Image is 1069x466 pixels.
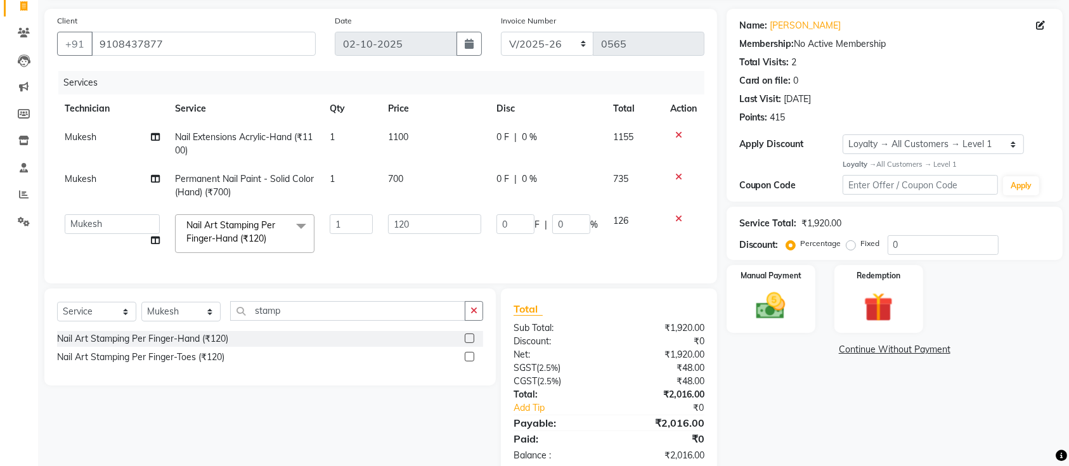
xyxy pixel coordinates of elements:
[514,131,517,144] span: |
[590,218,598,231] span: %
[504,431,609,446] div: Paid:
[380,94,489,123] th: Price
[729,343,1060,356] a: Continue Without Payment
[504,388,609,401] div: Total:
[801,238,841,249] label: Percentage
[504,348,609,361] div: Net:
[186,219,275,244] span: Nail Art Stamping Per Finger-Hand (₹120)
[613,173,628,184] span: 735
[522,172,537,186] span: 0 %
[496,131,509,144] span: 0 F
[613,131,633,143] span: 1155
[534,218,540,231] span: F
[739,93,782,106] div: Last Visit:
[335,15,352,27] label: Date
[626,401,714,415] div: ₹0
[514,375,537,387] span: CGST
[770,19,841,32] a: [PERSON_NAME]
[230,301,465,321] input: Search or Scan
[739,111,768,124] div: Points:
[504,415,609,430] div: Payable:
[514,302,543,316] span: Total
[739,19,768,32] div: Name:
[739,37,794,51] div: Membership:
[609,321,713,335] div: ₹1,920.00
[739,74,791,87] div: Card on file:
[496,172,509,186] span: 0 F
[91,32,316,56] input: Search by Name/Mobile/Email/Code
[504,375,609,388] div: ( )
[322,94,380,123] th: Qty
[504,321,609,335] div: Sub Total:
[739,138,843,151] div: Apply Discount
[663,94,704,123] th: Action
[739,217,797,230] div: Service Total:
[65,173,96,184] span: Mukesh
[514,172,517,186] span: |
[330,173,335,184] span: 1
[843,175,998,195] input: Enter Offer / Coupon Code
[802,217,842,230] div: ₹1,920.00
[770,111,786,124] div: 415
[330,131,335,143] span: 1
[609,388,713,401] div: ₹2,016.00
[167,94,322,123] th: Service
[1003,176,1039,195] button: Apply
[739,179,843,192] div: Coupon Code
[175,131,313,156] span: Nail Extensions Acrylic-Hand (₹1100)
[388,131,408,143] span: 1100
[606,94,663,123] th: Total
[266,233,272,244] a: x
[504,401,626,415] a: Add Tip
[522,131,537,144] span: 0 %
[609,431,713,446] div: ₹0
[843,159,1050,170] div: All Customers → Level 1
[175,173,314,198] span: Permanent Nail Paint - Solid Color (Hand) (₹700)
[540,376,559,386] span: 2.5%
[57,15,77,27] label: Client
[739,56,789,69] div: Total Visits:
[747,289,794,323] img: _cash.svg
[613,215,628,226] span: 126
[65,131,96,143] span: Mukesh
[57,332,228,346] div: Nail Art Stamping Per Finger-Hand (₹120)
[57,32,93,56] button: +91
[609,361,713,375] div: ₹48.00
[514,362,536,373] span: SGST
[539,363,558,373] span: 2.5%
[857,270,900,282] label: Redemption
[58,71,714,94] div: Services
[545,218,547,231] span: |
[504,449,609,462] div: Balance :
[609,375,713,388] div: ₹48.00
[739,37,1050,51] div: No Active Membership
[739,238,779,252] div: Discount:
[792,56,797,69] div: 2
[861,238,880,249] label: Fixed
[501,15,556,27] label: Invoice Number
[504,361,609,375] div: ( )
[504,335,609,348] div: Discount:
[609,335,713,348] div: ₹0
[784,93,812,106] div: [DATE]
[609,449,713,462] div: ₹2,016.00
[388,173,403,184] span: 700
[57,351,224,364] div: Nail Art Stamping Per Finger-Toes (₹120)
[843,160,876,169] strong: Loyalty →
[855,289,902,325] img: _gift.svg
[794,74,799,87] div: 0
[741,270,801,282] label: Manual Payment
[609,415,713,430] div: ₹2,016.00
[609,348,713,361] div: ₹1,920.00
[57,94,167,123] th: Technician
[489,94,606,123] th: Disc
